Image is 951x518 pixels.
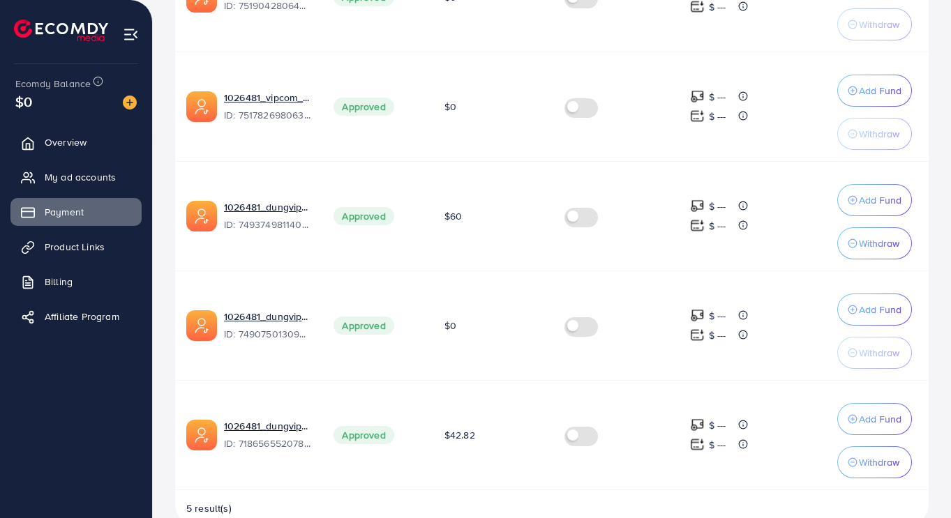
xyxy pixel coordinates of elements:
[10,163,142,191] a: My ad accounts
[224,436,311,450] span: ID: 7186565520789979138
[690,437,705,452] img: top-up amount
[837,403,912,435] button: Add Fund
[10,268,142,296] a: Billing
[859,411,901,427] p: Add Fund
[444,428,475,442] span: $42.82
[10,233,142,261] a: Product Links
[837,337,912,369] button: Withdraw
[45,310,119,323] span: Affiliate Program
[186,310,217,341] img: ic-ads-acc.e4c84228.svg
[709,218,726,234] p: $ ---
[186,420,217,450] img: ic-ads-acc.e4c84228.svg
[709,198,726,215] p: $ ---
[224,91,311,123] div: <span class='underline'>1026481_vipcom_videoAds_1750380509111</span></br>7517826980637818897
[224,310,311,342] div: <span class='underline'>1026481_dungvipcomUK_1744076183761</span></br>7490750130962841616
[186,91,217,122] img: ic-ads-acc.e4c84228.svg
[186,201,217,231] img: ic-ads-acc.e4c84228.svg
[709,417,726,434] p: $ ---
[334,98,394,116] span: Approved
[224,218,311,231] span: ID: 7493749811406110727
[859,82,901,99] p: Add Fund
[224,327,311,341] span: ID: 7490750130962841616
[859,192,901,208] p: Add Fund
[10,198,142,226] a: Payment
[690,109,705,123] img: top-up amount
[859,125,899,142] p: Withdraw
[224,200,311,232] div: <span class='underline'>1026481_dungvipcomUS_02_1744774713900</span></br>7493749811406110727
[334,426,394,444] span: Approved
[690,199,705,213] img: top-up amount
[444,100,456,114] span: $0
[837,184,912,216] button: Add Fund
[15,77,91,91] span: Ecomdy Balance
[45,170,116,184] span: My ad accounts
[10,128,142,156] a: Overview
[224,108,311,122] span: ID: 7517826980637818897
[892,455,941,508] iframe: Chat
[186,501,232,515] span: 5 result(s)
[837,118,912,150] button: Withdraw
[859,16,899,33] p: Withdraw
[15,91,32,112] span: $0
[444,319,456,333] span: $0
[690,308,705,323] img: top-up amount
[10,303,142,330] a: Affiliate Program
[709,436,726,453] p: $ ---
[334,207,394,225] span: Approved
[709,108,726,125] p: $ ---
[709,89,726,105] p: $ ---
[859,235,899,252] p: Withdraw
[224,200,311,214] a: 1026481_dungvipcomUS_02_1744774713900
[709,327,726,344] p: $ ---
[224,91,311,105] a: 1026481_vipcom_videoAds_1750380509111
[123,26,139,43] img: menu
[123,96,137,109] img: image
[45,240,105,254] span: Product Links
[690,328,705,342] img: top-up amount
[14,20,108,41] img: logo
[859,454,899,471] p: Withdraw
[859,301,901,318] p: Add Fund
[224,419,311,451] div: <span class='underline'>1026481_dungvipcomus</span></br>7186565520789979138
[837,75,912,107] button: Add Fund
[45,135,87,149] span: Overview
[690,418,705,432] img: top-up amount
[224,310,311,323] a: 1026481_dungvipcomUK_1744076183761
[45,275,73,289] span: Billing
[690,89,705,104] img: top-up amount
[837,8,912,40] button: Withdraw
[859,344,899,361] p: Withdraw
[224,419,311,433] a: 1026481_dungvipcomus
[334,317,394,335] span: Approved
[45,205,84,219] span: Payment
[709,307,726,324] p: $ ---
[690,218,705,233] img: top-up amount
[837,227,912,259] button: Withdraw
[837,446,912,478] button: Withdraw
[837,294,912,326] button: Add Fund
[444,209,462,223] span: $60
